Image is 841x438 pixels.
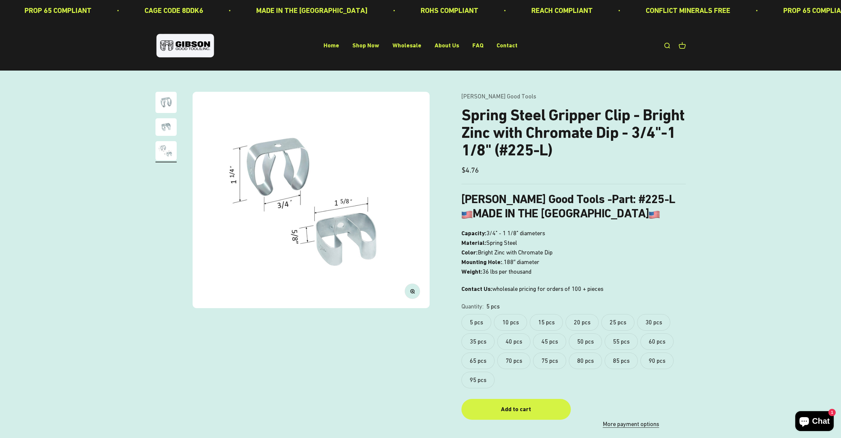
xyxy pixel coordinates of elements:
iframe: PayPal-paypal [576,399,686,413]
div: Add to cart [475,405,558,414]
p: wholesale pricing for orders of 100 + pieces [461,284,686,294]
img: close up of a spring steel gripper clip, tool clip, durable, secure holding, Excellent corrosion ... [193,92,430,308]
button: Go to item 1 [155,92,177,115]
a: More payment options [576,419,686,429]
span: 36 lbs per thousand [482,267,531,277]
a: FAQ [472,42,483,49]
button: Go to item 2 [155,118,177,138]
b: Material: [461,239,486,246]
b: Color: [461,249,478,256]
p: CAGE CODE 8DDK6 [120,5,179,16]
legend: Quantity: [461,302,484,311]
variant-option-value: 5 pcs [486,302,500,311]
b: [PERSON_NAME] Good Tools - [461,192,633,206]
p: REACH COMPLIANT [507,5,569,16]
a: [PERSON_NAME] Good Tools [461,93,536,100]
b: Mounting Hole: [461,258,502,265]
inbox-online-store-chat: Shopify online store chat [793,411,836,433]
p: MADE IN THE [GEOGRAPHIC_DATA] [232,5,343,16]
span: Spring Steel [486,238,517,248]
a: Wholesale [392,42,421,49]
p: 3/4" - 1 1/8" diameters [461,229,686,276]
button: Add to cart [461,399,571,420]
p: PROP 65 COMPLIANT [759,5,826,16]
a: About Us [435,42,459,49]
p: ROHS COMPLIANT [396,5,454,16]
b: Capacity: [461,230,486,237]
sale-price: $4.76 [461,164,479,176]
img: close up of a spring steel gripper clip, tool clip, durable, secure holding, Excellent corrosion ... [155,141,177,160]
p: CONFLICT MINERALS FREE [622,5,706,16]
img: close up of a spring steel gripper clip, tool clip, durable, secure holding, Excellent corrosion ... [155,118,177,136]
b: MADE IN THE [GEOGRAPHIC_DATA] [461,206,660,220]
b: Weight: [461,268,482,275]
span: .188″ diameter [502,257,539,267]
a: Shop Now [352,42,379,49]
button: Go to item 3 [155,141,177,162]
img: Gripper clip, made & shipped from the USA! [155,92,177,113]
span: Bright Zinc with Chromate Dip [478,248,553,257]
p: PROP 65 COMPLIANT [0,5,67,16]
h1: Spring Steel Gripper Clip - Bright Zinc with Chromate Dip - 3/4"-1 1/8" (#225-L) [461,106,686,159]
span: Part [612,192,633,206]
b: : #225-L [633,192,675,206]
a: Contact [497,42,517,49]
a: Home [324,42,339,49]
strong: Contact Us: [461,285,492,292]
